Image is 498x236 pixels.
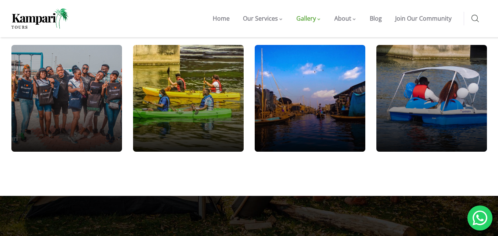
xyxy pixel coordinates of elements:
[334,14,351,22] span: About
[467,205,492,230] div: 'Chat
[395,14,452,22] span: Join Our Community
[11,8,69,29] img: Home
[296,14,316,22] span: Gallery
[243,14,278,22] span: Our Services
[213,14,230,22] span: Home
[370,14,382,22] span: Blog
